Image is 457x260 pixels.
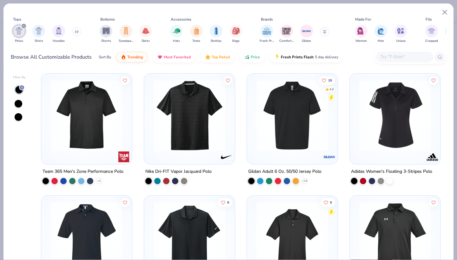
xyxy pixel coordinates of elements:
div: Team 365 Men's Zone Performance Polo [43,168,123,176]
button: filter button [100,25,112,43]
img: TopRated.gif [205,55,210,60]
div: filter for Comfort Colors [279,25,294,43]
div: filter for Polos [13,25,25,43]
span: Bottles [211,39,222,43]
span: Price [251,55,260,60]
img: Team 365 logo [117,151,130,163]
div: filter for Bags [230,25,242,43]
button: Like [429,198,438,207]
img: Women Image [357,27,365,35]
button: filter button [139,25,152,43]
div: filter for Hats [170,25,183,43]
div: Sort By [99,54,111,60]
img: Totes Image [193,27,200,35]
span: Skirts [142,39,150,43]
span: Totes [192,39,200,43]
span: Women [355,39,367,43]
img: Men Image [377,27,384,35]
button: filter button [394,25,407,43]
div: filter for Shirts [32,25,45,43]
span: Cropped [425,39,438,43]
span: Hoodies [53,39,65,43]
div: Tops [13,16,21,22]
img: Comfort Colors Image [282,26,291,36]
button: Close [439,6,451,18]
div: filter for Unisex [394,25,407,43]
button: filter button [300,25,313,43]
img: Bottles Image [213,27,220,35]
img: Hoodies Image [55,27,62,35]
button: filter button [32,25,45,43]
button: Most Favorited [153,52,195,62]
div: filter for Skirts [139,25,152,43]
div: Bottoms [100,16,115,22]
img: Gildan Image [302,26,311,36]
div: Adidas Women's Floating 3-Stripes Polo [351,168,432,176]
img: flash.gif [275,55,280,60]
span: Polos [15,39,23,43]
button: filter button [13,25,25,43]
span: 5 [330,201,332,204]
button: filter button [260,25,274,43]
div: 4.9 [329,87,334,92]
div: filter for Sweatpants [119,25,133,43]
img: Nike logo [220,151,233,163]
img: Hats Image [173,27,180,35]
button: filter button [230,25,242,43]
div: filter for Men [374,25,387,43]
img: Sweatpants Image [123,27,129,35]
button: Like [321,198,335,207]
img: Adidas logo [426,151,438,163]
button: Like [319,76,335,85]
div: Brands [261,16,273,22]
button: filter button [119,25,133,43]
div: filter for Totes [190,25,203,43]
span: Shirts [35,39,43,43]
button: filter button [170,25,183,43]
img: Polos Image [15,27,23,35]
span: 15 [328,79,332,82]
div: Accessories [171,16,191,22]
div: filter for Shorts [100,25,112,43]
span: Men [378,39,384,43]
button: filter button [374,25,387,43]
div: Fits [426,16,432,22]
img: b0af2bc0-bd13-459b-852d-72ea13597e5c [356,80,434,152]
div: filter for Hoodies [52,25,65,43]
span: Hats [173,39,180,43]
button: filter button [52,25,65,43]
button: filter button [190,25,203,43]
span: + 13 [302,179,307,183]
button: Fresh Prints Flash5 day delivery [270,52,343,62]
button: Top Rated [201,52,235,62]
div: filter for Fresh Prints [260,25,274,43]
input: Try "T-Shirt" [380,53,429,61]
button: Like [429,76,438,85]
div: Browse All Customizable Products [11,53,92,61]
span: + 2 [97,179,101,183]
button: Trending [116,52,148,62]
button: Like [121,76,130,85]
span: Most Favorited [164,55,191,60]
img: 58f3562e-1865-49f9-a059-47c567f7ec2e [253,80,331,152]
span: Top Rated [212,55,230,60]
span: Fresh Prints Flash [281,55,314,60]
img: 8e2bd841-e4e9-4593-a0fd-0b5ea633da3f [48,80,126,152]
img: Fresh Prints Image [262,26,272,36]
img: most_fav.gif [157,55,162,60]
img: Shorts Image [103,27,110,35]
img: Skirts Image [142,27,149,35]
img: 7aaa0d08-a093-4005-931c-5a5809074904 [150,80,228,152]
img: Gildan logo [323,151,336,163]
div: Gildan Adult 6 Oz. 50/50 Jersey Polo [248,168,321,176]
span: Sweatpants [119,39,133,43]
span: Gildan [302,39,311,43]
button: filter button [355,25,368,43]
button: Price [240,52,265,62]
img: Bags Image [232,27,239,35]
button: Like [121,198,130,207]
div: filter for Bottles [210,25,222,43]
img: Unisex Image [397,27,404,35]
button: Like [218,198,232,207]
span: 5 day delivery [315,54,338,61]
